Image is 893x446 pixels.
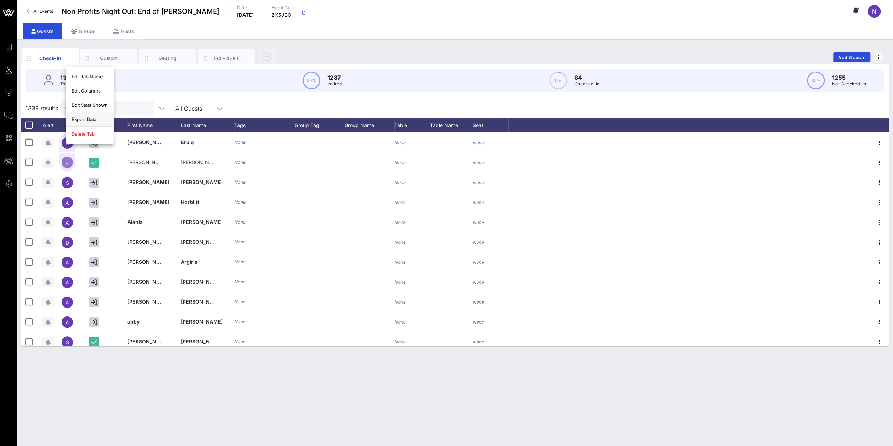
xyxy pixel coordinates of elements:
[234,259,246,264] i: None
[394,299,406,305] i: None
[295,118,345,132] div: Group Tag
[23,23,62,39] div: Guests
[127,339,169,345] span: [PERSON_NAME]
[127,179,169,185] span: [PERSON_NAME]
[65,259,69,266] span: A
[104,23,143,39] div: Hosts
[832,73,866,82] p: 1255
[237,4,254,11] p: Date
[65,220,69,226] span: A
[473,259,484,265] i: None
[473,200,484,205] i: None
[181,199,199,205] span: Horblitt
[127,199,169,205] span: [PERSON_NAME]
[181,159,222,165] span: [PERSON_NAME]
[473,180,484,185] i: None
[66,159,69,165] span: J
[832,80,866,88] p: Not Checked-In
[175,105,202,112] div: All Guests
[171,101,228,115] div: All Guests
[327,73,342,82] p: 1287
[327,80,342,88] p: Invited
[473,240,484,245] i: None
[65,200,69,206] span: A
[65,299,69,305] span: A
[394,319,406,325] i: None
[26,104,58,112] span: 1339 results
[430,118,473,132] div: Table Name
[127,159,168,165] span: [PERSON_NAME]
[234,118,295,132] div: Tags
[473,299,484,305] i: None
[473,160,484,165] i: None
[152,55,184,62] div: Seating
[473,339,484,345] i: None
[394,339,406,345] i: None
[394,240,406,245] i: None
[833,52,870,62] button: Add Guests
[127,279,169,285] span: [PERSON_NAME]
[181,319,223,325] span: [PERSON_NAME]
[872,8,876,15] span: N
[72,102,108,108] div: Edit Stats Shown
[72,74,108,79] div: Edit Tab Name
[473,279,484,285] i: None
[394,118,430,132] div: Table
[838,55,866,60] span: Add Guests
[62,23,104,39] div: Groups
[65,240,69,246] span: D
[72,131,108,137] div: Delete Tab
[65,319,69,325] span: a
[127,299,169,305] span: [PERSON_NAME]
[181,259,198,265] span: Argiris
[234,339,246,344] i: None
[62,6,220,17] span: Non Profits Night Out: End of [PERSON_NAME]
[60,80,95,88] p: Total Individuals
[60,73,95,82] p: 1339
[127,239,169,245] span: [PERSON_NAME]
[234,159,246,165] i: None
[181,239,223,245] span: [PERSON_NAME]
[473,140,484,145] i: None
[272,11,296,19] p: ZX5JBO
[234,319,246,324] i: None
[181,179,223,185] span: [PERSON_NAME]
[574,80,599,88] p: Checked-In
[394,200,406,205] i: None
[394,180,406,185] i: None
[93,55,125,62] div: Custom
[127,139,169,145] span: [PERSON_NAME]
[234,179,246,185] i: None
[473,220,484,225] i: None
[234,140,246,145] i: None
[473,319,484,325] i: None
[394,140,406,145] i: None
[181,279,223,285] span: [PERSON_NAME]
[394,160,406,165] i: None
[127,259,169,265] span: [PERSON_NAME]
[574,73,599,82] p: 84
[39,118,57,132] div: Alert
[66,180,69,186] span: S
[66,339,69,345] span: S
[394,279,406,285] i: None
[35,54,66,62] div: Check-In
[23,6,57,17] a: All Events
[234,299,246,304] i: None
[473,118,508,132] div: Seat
[237,11,254,19] p: [DATE]
[72,116,108,122] div: Export Data
[272,4,296,11] p: Event Code
[127,219,143,225] span: Alanis
[394,220,406,225] i: None
[234,199,246,205] i: None
[65,279,69,285] span: A
[72,88,108,94] div: Edit Columns
[181,299,223,305] span: [PERSON_NAME]
[33,9,53,14] span: All Events
[127,118,181,132] div: First Name
[394,259,406,265] i: None
[181,118,234,132] div: Last Name
[181,339,223,345] span: [PERSON_NAME]
[868,5,881,18] div: N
